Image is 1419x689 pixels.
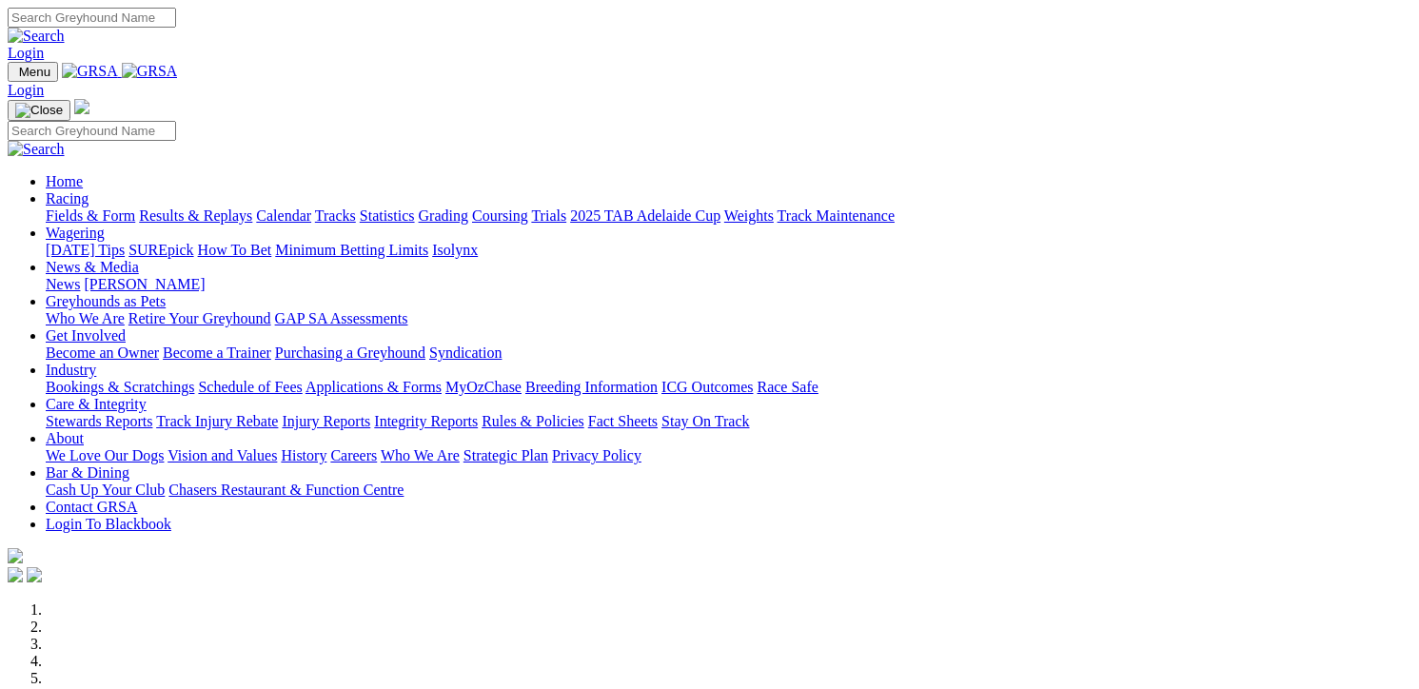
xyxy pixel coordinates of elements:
a: Weights [724,207,774,224]
a: Login [8,82,44,98]
a: Coursing [472,207,528,224]
span: Menu [19,65,50,79]
a: Stay On Track [661,413,749,429]
a: Results & Replays [139,207,252,224]
a: Who We Are [381,447,460,463]
a: Wagering [46,225,105,241]
a: Race Safe [757,379,818,395]
a: Stewards Reports [46,413,152,429]
a: Calendar [256,207,311,224]
a: Rules & Policies [482,413,584,429]
a: Login [8,45,44,61]
a: Privacy Policy [552,447,641,463]
a: Chasers Restaurant & Function Centre [168,482,404,498]
img: logo-grsa-white.png [74,99,89,114]
img: GRSA [122,63,178,80]
a: Careers [330,447,377,463]
a: Injury Reports [282,413,370,429]
img: Search [8,141,65,158]
div: Care & Integrity [46,413,1411,430]
div: Greyhounds as Pets [46,310,1411,327]
a: Industry [46,362,96,378]
a: Racing [46,190,89,207]
a: MyOzChase [445,379,522,395]
a: Who We Are [46,310,125,326]
a: Become an Owner [46,344,159,361]
a: GAP SA Assessments [275,310,408,326]
a: How To Bet [198,242,272,258]
a: Login To Blackbook [46,516,171,532]
a: Applications & Forms [305,379,442,395]
a: Grading [419,207,468,224]
a: Strategic Plan [463,447,548,463]
a: Fact Sheets [588,413,658,429]
a: Fields & Form [46,207,135,224]
a: Tracks [315,207,356,224]
img: Search [8,28,65,45]
a: Greyhounds as Pets [46,293,166,309]
a: Schedule of Fees [198,379,302,395]
img: logo-grsa-white.png [8,548,23,563]
img: twitter.svg [27,567,42,582]
a: Retire Your Greyhound [128,310,271,326]
a: Home [46,173,83,189]
div: Racing [46,207,1411,225]
a: We Love Our Dogs [46,447,164,463]
a: About [46,430,84,446]
a: Syndication [429,344,502,361]
a: Track Injury Rebate [156,413,278,429]
a: News [46,276,80,292]
a: Vision and Values [168,447,277,463]
a: Breeding Information [525,379,658,395]
a: News & Media [46,259,139,275]
a: Bookings & Scratchings [46,379,194,395]
div: Get Involved [46,344,1411,362]
input: Search [8,121,176,141]
a: Minimum Betting Limits [275,242,428,258]
a: ICG Outcomes [661,379,753,395]
a: Get Involved [46,327,126,344]
div: Industry [46,379,1411,396]
input: Search [8,8,176,28]
a: [PERSON_NAME] [84,276,205,292]
a: SUREpick [128,242,193,258]
a: History [281,447,326,463]
a: Track Maintenance [778,207,895,224]
a: Become a Trainer [163,344,271,361]
a: 2025 TAB Adelaide Cup [570,207,720,224]
img: facebook.svg [8,567,23,582]
a: Isolynx [432,242,478,258]
a: Bar & Dining [46,464,129,481]
div: About [46,447,1411,464]
a: Integrity Reports [374,413,478,429]
a: Care & Integrity [46,396,147,412]
button: Toggle navigation [8,62,58,82]
div: Bar & Dining [46,482,1411,499]
a: Trials [531,207,566,224]
a: Statistics [360,207,415,224]
img: GRSA [62,63,118,80]
button: Toggle navigation [8,100,70,121]
a: Purchasing a Greyhound [275,344,425,361]
a: [DATE] Tips [46,242,125,258]
a: Contact GRSA [46,499,137,515]
a: Cash Up Your Club [46,482,165,498]
div: Wagering [46,242,1411,259]
div: News & Media [46,276,1411,293]
img: Close [15,103,63,118]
